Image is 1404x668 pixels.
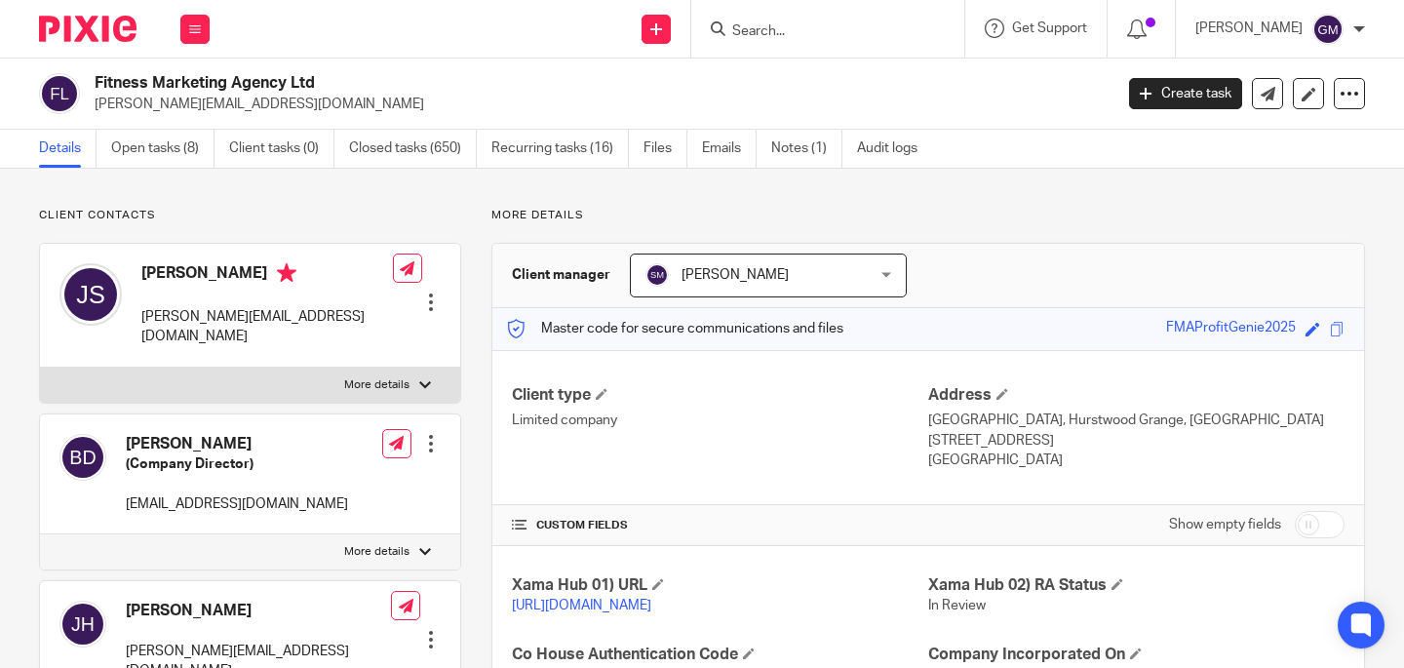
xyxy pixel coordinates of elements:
h4: [PERSON_NAME] [126,601,391,621]
a: Closed tasks (650) [349,130,477,168]
img: svg%3E [645,263,669,287]
p: [GEOGRAPHIC_DATA], Hurstwood Grange, [GEOGRAPHIC_DATA] [928,411,1345,430]
div: FMAProfitGenie2025 [1166,318,1296,340]
a: Create task [1129,78,1242,109]
p: More details [344,544,409,560]
h2: Fitness Marketing Agency Ltd [95,73,899,94]
h4: Xama Hub 02) RA Status [928,575,1345,596]
a: Recurring tasks (16) [491,130,629,168]
a: [URL][DOMAIN_NAME] [512,599,651,612]
p: [PERSON_NAME][EMAIL_ADDRESS][DOMAIN_NAME] [141,307,393,347]
img: svg%3E [59,263,122,326]
a: Emails [702,130,757,168]
h4: Xama Hub 01) URL [512,575,928,596]
img: svg%3E [39,73,80,114]
h4: Client type [512,385,928,406]
p: Limited company [512,411,928,430]
p: [PERSON_NAME][EMAIL_ADDRESS][DOMAIN_NAME] [95,95,1100,114]
p: More details [344,377,409,393]
a: Client tasks (0) [229,130,334,168]
img: svg%3E [59,601,106,648]
img: svg%3E [1312,14,1344,45]
h4: [PERSON_NAME] [141,263,393,288]
a: Notes (1) [771,130,842,168]
p: [GEOGRAPHIC_DATA] [928,451,1345,470]
span: [PERSON_NAME] [682,268,789,282]
h4: CUSTOM FIELDS [512,518,928,533]
p: [STREET_ADDRESS] [928,431,1345,451]
label: Show empty fields [1169,515,1281,534]
input: Search [730,23,906,41]
span: In Review [928,599,986,612]
p: Client contacts [39,208,461,223]
span: Get Support [1012,21,1087,35]
h4: Co House Authentication Code [512,645,928,665]
h4: [PERSON_NAME] [126,434,348,454]
a: Audit logs [857,130,932,168]
h3: Client manager [512,265,610,285]
a: Open tasks (8) [111,130,214,168]
p: More details [491,208,1365,223]
img: Pixie [39,16,136,42]
p: [EMAIL_ADDRESS][DOMAIN_NAME] [126,494,348,514]
h5: (Company Director) [126,454,348,474]
h4: Company Incorporated On [928,645,1345,665]
i: Primary [277,263,296,283]
p: [PERSON_NAME] [1195,19,1303,38]
a: Files [643,130,687,168]
a: Details [39,130,97,168]
p: Master code for secure communications and files [507,319,843,338]
h4: Address [928,385,1345,406]
img: svg%3E [59,434,106,481]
